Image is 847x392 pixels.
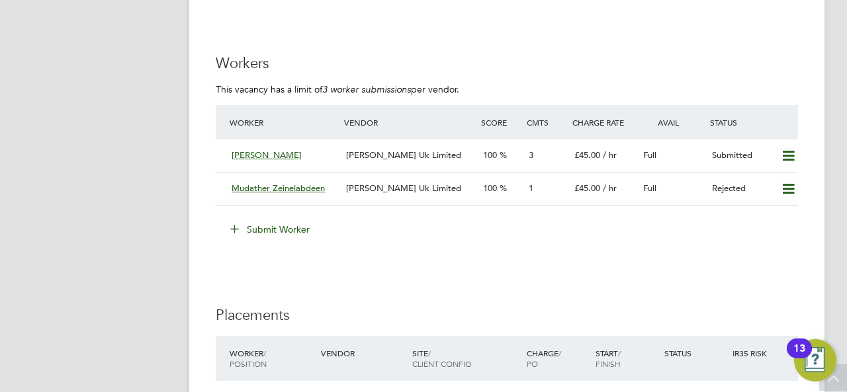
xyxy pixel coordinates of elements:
[643,149,656,161] span: Full
[483,182,497,194] span: 100
[638,110,707,134] div: Avail
[592,341,661,375] div: Start
[603,182,617,194] span: / hr
[216,54,798,73] h3: Workers
[216,306,798,325] h3: Placements
[527,348,561,369] span: / PO
[643,182,656,194] span: Full
[707,178,776,200] div: Rejected
[596,348,621,369] span: / Finish
[232,149,302,161] span: [PERSON_NAME]
[661,341,730,365] div: Status
[216,83,798,95] p: This vacancy has a limit of per vendor.
[529,149,533,161] span: 3
[793,348,805,366] div: 13
[409,341,523,375] div: Site
[483,149,497,161] span: 100
[603,149,617,161] span: / hr
[346,182,461,194] span: [PERSON_NAME] Uk Limited
[478,110,523,134] div: Score
[322,83,411,95] em: 3 worker submissions
[574,182,600,194] span: £45.00
[794,339,836,381] button: Open Resource Center, 13 new notifications
[707,110,798,134] div: Status
[221,219,320,240] button: Submit Worker
[707,145,776,167] div: Submitted
[318,341,409,365] div: Vendor
[523,341,592,375] div: Charge
[574,149,600,161] span: £45.00
[226,341,318,375] div: Worker
[569,110,638,134] div: Charge Rate
[226,110,341,134] div: Worker
[341,110,478,134] div: Vendor
[230,348,267,369] span: / Position
[729,341,775,365] div: IR35 Risk
[346,149,461,161] span: [PERSON_NAME] Uk Limited
[232,182,325,194] span: Mudather Zeinelabdeen
[529,182,533,194] span: 1
[412,348,471,369] span: / Client Config
[523,110,569,134] div: Cmts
